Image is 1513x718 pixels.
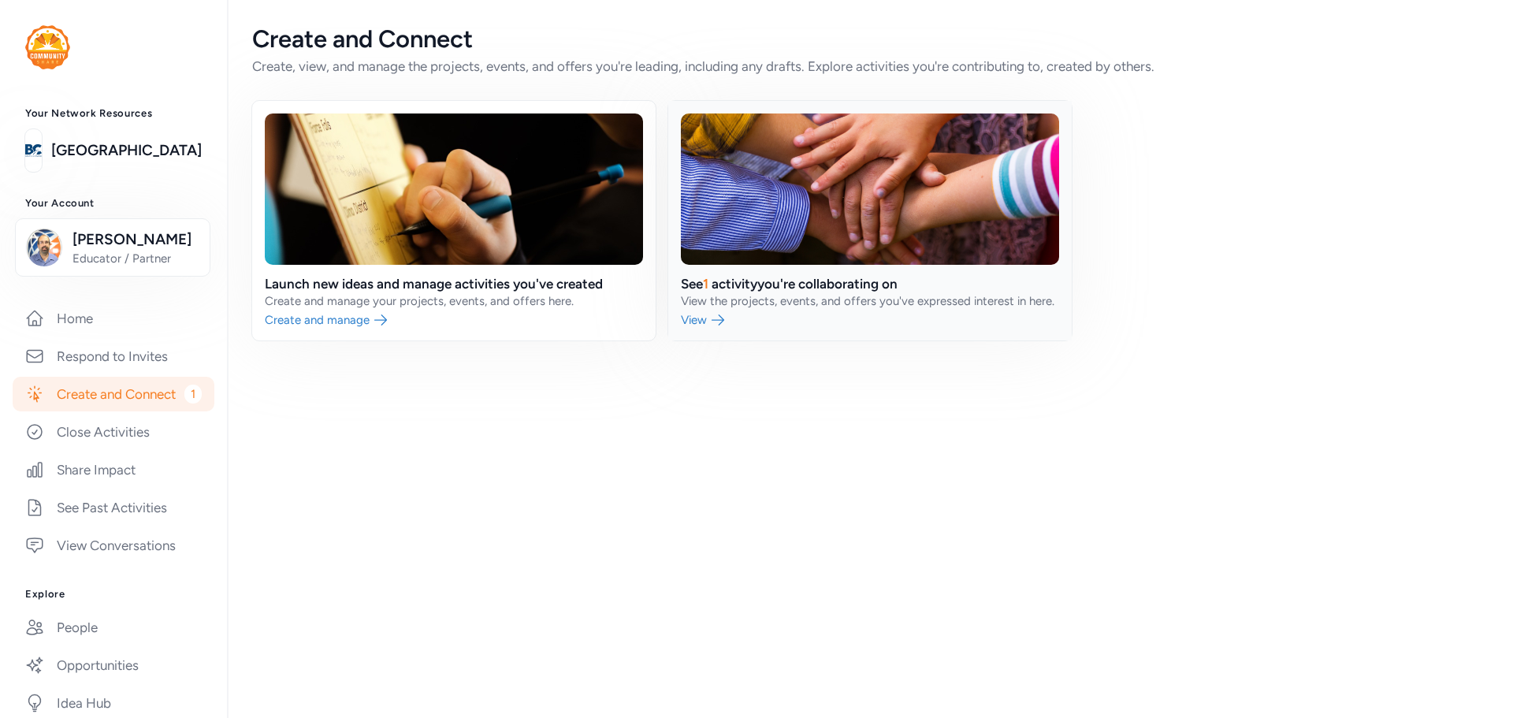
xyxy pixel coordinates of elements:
[184,385,202,404] span: 1
[51,140,202,162] a: [GEOGRAPHIC_DATA]
[72,229,200,251] span: [PERSON_NAME]
[252,25,1488,54] div: Create and Connect
[15,218,210,277] button: [PERSON_NAME]Educator / Partner
[25,107,202,120] h3: Your Network Resources
[25,588,202,601] h3: Explore
[13,415,214,449] a: Close Activities
[13,528,214,563] a: View Conversations
[25,133,42,168] img: logo
[13,452,214,487] a: Share Impact
[13,377,214,411] a: Create and Connect1
[72,251,200,266] span: Educator / Partner
[252,57,1488,76] div: Create, view, and manage the projects, events, and offers you're leading, including any drafts. E...
[13,610,214,645] a: People
[25,25,70,69] img: logo
[13,648,214,683] a: Opportunities
[13,339,214,374] a: Respond to Invites
[13,490,214,525] a: See Past Activities
[13,301,214,336] a: Home
[25,197,202,210] h3: Your Account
